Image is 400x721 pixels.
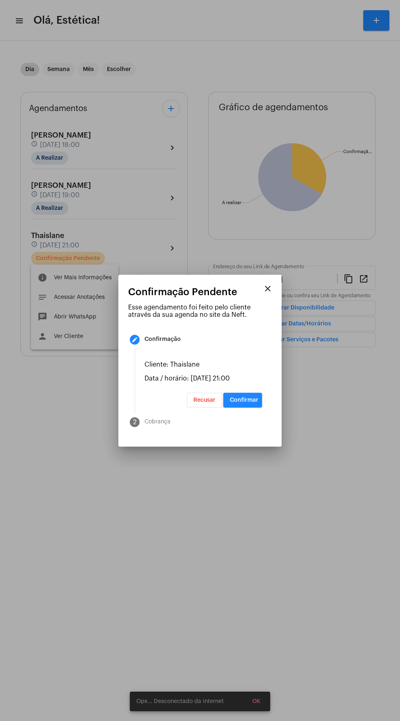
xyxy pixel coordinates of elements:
span: 2 [133,418,137,426]
div: Confirmação [144,336,181,343]
span: Confirmação Pendente [128,287,237,297]
p: Data / horário: [DATE] 21:00 [144,375,262,382]
p: Esse agendamento foi feito pelo cliente através da sua agenda no site da Neft. [128,304,272,318]
p: Cliente: Thaislane [144,361,262,368]
mat-icon: create [131,336,138,343]
div: Cobrança [144,419,171,425]
mat-icon: close [263,284,273,294]
button: Recusar [187,393,222,407]
span: Confirmar [230,397,258,403]
button: Confirmar [223,393,262,407]
span: Recusar [193,397,216,403]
